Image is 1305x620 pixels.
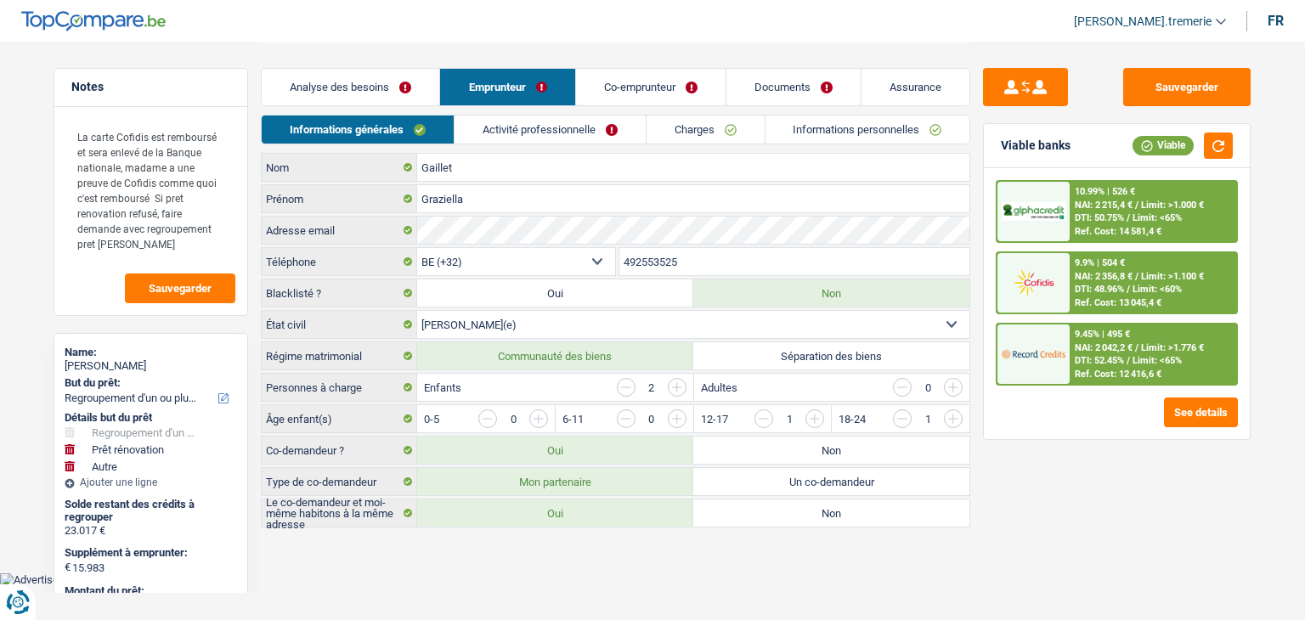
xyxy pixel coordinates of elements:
img: Cofidis [1002,267,1065,298]
div: Détails but du prêt [65,411,237,425]
a: Charges [647,116,765,144]
div: Ref. Cost: 14 581,4 € [1075,226,1161,237]
label: Prénom [262,185,417,212]
label: Personnes à charge [262,374,417,401]
div: fr [1268,13,1284,29]
div: Solde restant des crédits à regrouper [65,498,237,524]
label: Non [693,279,969,307]
label: Supplément à emprunter: [65,546,234,560]
div: Viable banks [1001,138,1071,153]
span: / [1135,200,1138,211]
span: Sauvegarder [149,283,212,294]
span: / [1135,342,1138,353]
span: Limit: >1.000 € [1141,200,1204,211]
label: Âge enfant(s) [262,405,417,432]
button: Sauvegarder [125,273,235,303]
label: Enfants [424,382,461,393]
a: [PERSON_NAME].tremerie [1060,8,1226,36]
span: DTI: 50.75% [1075,212,1124,223]
label: Séparation des biens [693,342,969,369]
div: 9.45% | 495 € [1075,329,1130,340]
a: Assurance [862,69,969,105]
label: Montant du prêt: [65,584,234,598]
div: 10.99% | 526 € [1075,186,1135,197]
span: NAI: 2 356,8 € [1075,271,1133,282]
img: AlphaCredit [1002,202,1065,222]
a: Informations personnelles [765,116,970,144]
a: Informations générales [262,116,454,144]
label: Un co-demandeur [693,468,969,495]
label: Adultes [701,382,737,393]
label: 0-5 [424,414,439,425]
label: Mon partenaire [417,468,693,495]
div: 2 [644,382,659,393]
span: / [1135,271,1138,282]
label: Le co-demandeur et moi-même habitons à la même adresse [262,499,417,527]
label: Oui [417,279,693,307]
input: 401020304 [619,248,970,275]
span: [PERSON_NAME].tremerie [1074,14,1212,29]
label: État civil [262,311,417,338]
div: [PERSON_NAME] [65,359,237,373]
span: DTI: 52.45% [1075,355,1124,366]
label: Téléphone [262,248,417,275]
span: / [1127,355,1130,366]
div: Ajouter une ligne [65,476,237,488]
span: / [1127,212,1130,223]
label: Non [693,437,969,464]
img: TopCompare Logo [21,11,166,31]
button: See details [1164,397,1238,427]
span: NAI: 2 215,4 € [1075,200,1133,211]
h5: Notes [71,80,230,94]
img: Record Credits [1002,338,1065,369]
div: Ref. Cost: 13 045,4 € [1075,297,1161,308]
span: € [65,561,71,574]
div: Name: [65,346,237,359]
span: Limit: <65% [1133,355,1182,366]
div: 0 [920,382,935,393]
label: But du prêt: [65,376,234,390]
div: Ref. Cost: 12 416,6 € [1075,369,1161,380]
label: Oui [417,499,693,527]
button: Sauvegarder [1123,68,1251,106]
div: 9.9% | 504 € [1075,257,1125,268]
label: Communauté des biens [417,342,693,369]
label: Régime matrimonial [262,342,417,369]
span: Limit: <60% [1133,284,1182,295]
label: Type de co-demandeur [262,468,417,495]
span: Limit: >1.100 € [1141,271,1204,282]
a: Activité professionnelle [455,116,646,144]
a: Analyse des besoins [262,69,439,105]
a: Co-emprunteur [576,69,726,105]
span: / [1127,284,1130,295]
label: Co-demandeur ? [262,437,417,464]
div: 0 [506,414,521,425]
span: NAI: 2 042,2 € [1075,342,1133,353]
span: DTI: 48.96% [1075,284,1124,295]
a: Emprunteur [440,69,574,105]
label: Non [693,499,969,527]
div: Viable [1133,136,1194,155]
label: Blacklisté ? [262,279,417,307]
a: Documents [726,69,861,105]
span: Limit: >1.776 € [1141,342,1204,353]
label: Adresse email [262,217,417,244]
div: 23.017 € [65,524,237,538]
span: Limit: <65% [1133,212,1182,223]
label: Nom [262,154,417,181]
label: Oui [417,437,693,464]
